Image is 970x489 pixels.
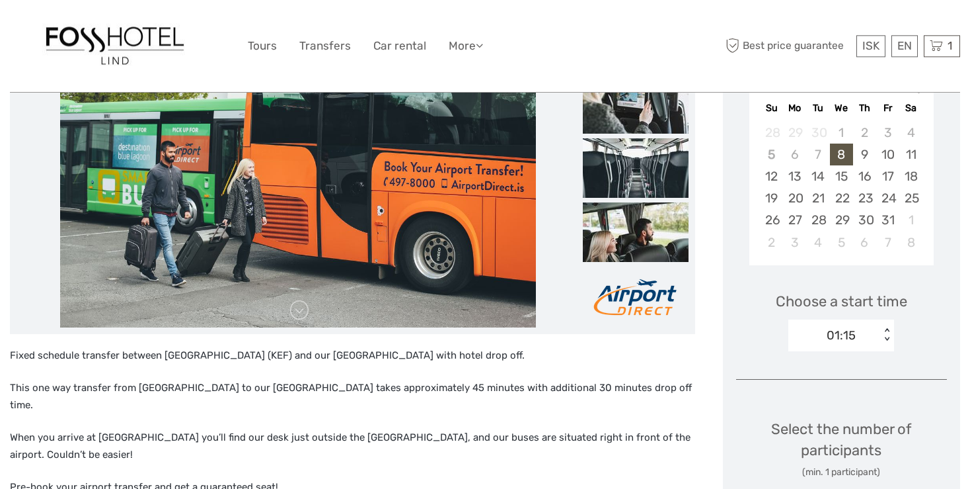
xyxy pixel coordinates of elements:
div: Choose Wednesday, October 29th, 2025 [830,209,853,231]
div: Not available Tuesday, September 30th, 2025 [806,122,829,144]
div: Choose Tuesday, October 21st, 2025 [806,187,829,209]
div: Choose Thursday, October 30th, 2025 [853,209,876,231]
div: Choose Thursday, October 23rd, 2025 [853,187,876,209]
a: Transfers [299,36,351,56]
div: Choose Tuesday, November 4th, 2025 [806,232,829,253]
div: Not available Sunday, October 5th, 2025 [760,144,783,165]
div: Choose Tuesday, October 14th, 2025 [806,165,829,187]
div: Not available Tuesday, October 7th, 2025 [806,144,829,165]
div: Select the number of participants [736,419,948,479]
div: Not available Monday, October 6th, 2025 [783,144,806,165]
img: 72e0fd5821c449a780bf4469b3924d63_slider_thumbnail.jpeg [583,74,689,134]
div: Mo [783,99,806,117]
span: 1 [946,39,954,52]
div: Choose Wednesday, October 8th, 2025 [830,144,853,165]
div: Choose Friday, October 31st, 2025 [876,209,899,231]
img: 0a5a2d1f390746e2a23cee12bb0ceab3_slider_thumbnail.png [583,267,689,326]
a: Car rental [373,36,426,56]
span: Choose a start time [776,291,907,312]
p: Fixed schedule transfer between [GEOGRAPHIC_DATA] (KEF) and our [GEOGRAPHIC_DATA] with hotel drop... [10,347,695,365]
div: Choose Saturday, October 11th, 2025 [899,144,922,165]
div: Choose Friday, November 7th, 2025 [876,232,899,253]
span: ISK [862,39,879,52]
div: Sa [899,99,922,117]
img: 496885bbd42d40e4a000c00b088f39ab_slider_thumbnail.jpeg [583,202,689,262]
div: Choose Wednesday, October 22nd, 2025 [830,187,853,209]
span: Best price guarantee [723,35,854,57]
div: month 2025-10 [753,122,930,253]
div: Choose Saturday, October 25th, 2025 [899,187,922,209]
div: Choose Saturday, November 8th, 2025 [899,232,922,253]
div: Not available Wednesday, October 1st, 2025 [830,122,853,144]
div: EN [891,35,918,57]
div: Su [760,99,783,117]
div: Not available Thursday, October 2nd, 2025 [853,122,876,144]
div: 01:15 [827,327,856,344]
img: 1558-f877dab1-b831-4070-87d7-0a2017c1294e_logo_big.jpg [42,23,188,69]
div: Choose Friday, October 17th, 2025 [876,165,899,187]
p: This one way transfer from [GEOGRAPHIC_DATA] to our [GEOGRAPHIC_DATA] takes approximately 45 minu... [10,380,695,414]
div: Not available Sunday, September 28th, 2025 [760,122,783,144]
div: Choose Monday, October 13th, 2025 [783,165,806,187]
div: Choose Thursday, October 16th, 2025 [853,165,876,187]
div: Choose Monday, October 27th, 2025 [783,209,806,231]
div: Tu [806,99,829,117]
div: Choose Friday, October 24th, 2025 [876,187,899,209]
div: Th [853,99,876,117]
img: 82d76ff166a641f18b5ae586bdf612c3_slider_thumbnail.jpeg [583,138,689,198]
div: (min. 1 participant) [736,466,948,479]
div: Choose Sunday, November 2nd, 2025 [760,232,783,253]
button: Next Month [911,82,932,103]
div: Choose Monday, October 20th, 2025 [783,187,806,209]
div: Not available Monday, September 29th, 2025 [783,122,806,144]
img: 41764d99cc554850b6c462aa4f8452ec_main_slider.jpeg [60,10,536,328]
div: Choose Monday, November 3rd, 2025 [783,232,806,253]
div: Choose Thursday, November 6th, 2025 [853,232,876,253]
div: Choose Sunday, October 26th, 2025 [760,209,783,231]
div: Choose Friday, October 10th, 2025 [876,144,899,165]
p: When you arrive at [GEOGRAPHIC_DATA] you’ll find our desk just outside the [GEOGRAPHIC_DATA], and... [10,429,695,463]
div: Choose Thursday, October 9th, 2025 [853,144,876,165]
div: Not available Friday, October 3rd, 2025 [876,122,899,144]
a: Tours [248,36,277,56]
div: Choose Wednesday, October 15th, 2025 [830,165,853,187]
div: Choose Sunday, October 19th, 2025 [760,187,783,209]
a: More [449,36,483,56]
div: Fr [876,99,899,117]
div: Choose Saturday, October 18th, 2025 [899,165,922,187]
div: Choose Saturday, November 1st, 2025 [899,209,922,231]
div: Choose Wednesday, November 5th, 2025 [830,232,853,253]
div: Not available Saturday, October 4th, 2025 [899,122,922,144]
div: < > [881,328,893,342]
div: We [830,99,853,117]
div: Choose Sunday, October 12th, 2025 [760,165,783,187]
div: Choose Tuesday, October 28th, 2025 [806,209,829,231]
